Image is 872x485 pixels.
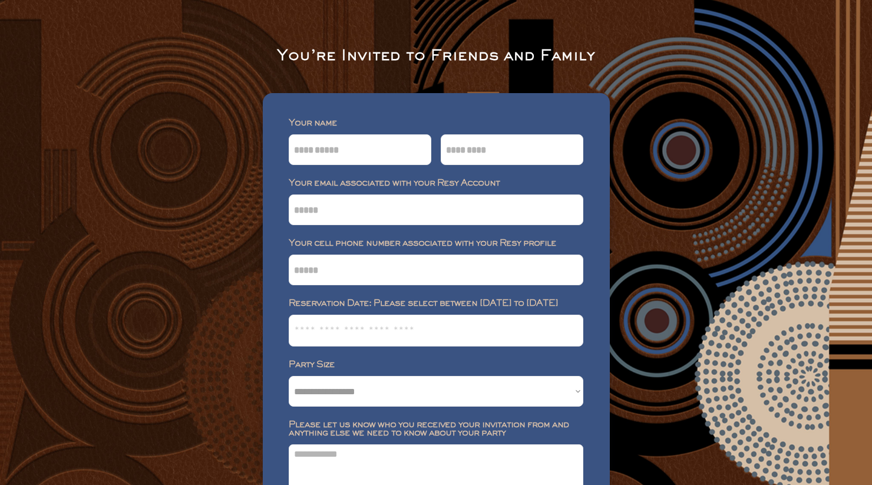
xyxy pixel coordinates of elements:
[289,299,583,308] div: Reservation Date: Please select between [DATE] to [DATE]
[289,119,583,127] div: Your name
[289,421,583,437] div: Please let us know who you received your invitation from and anything else we need to know about ...
[289,361,583,369] div: Party Size
[289,179,583,187] div: Your email associated with your Resy Account
[289,239,583,248] div: Your cell phone number associated with your Resy profile
[277,50,595,64] div: You’re Invited to Friends and Family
